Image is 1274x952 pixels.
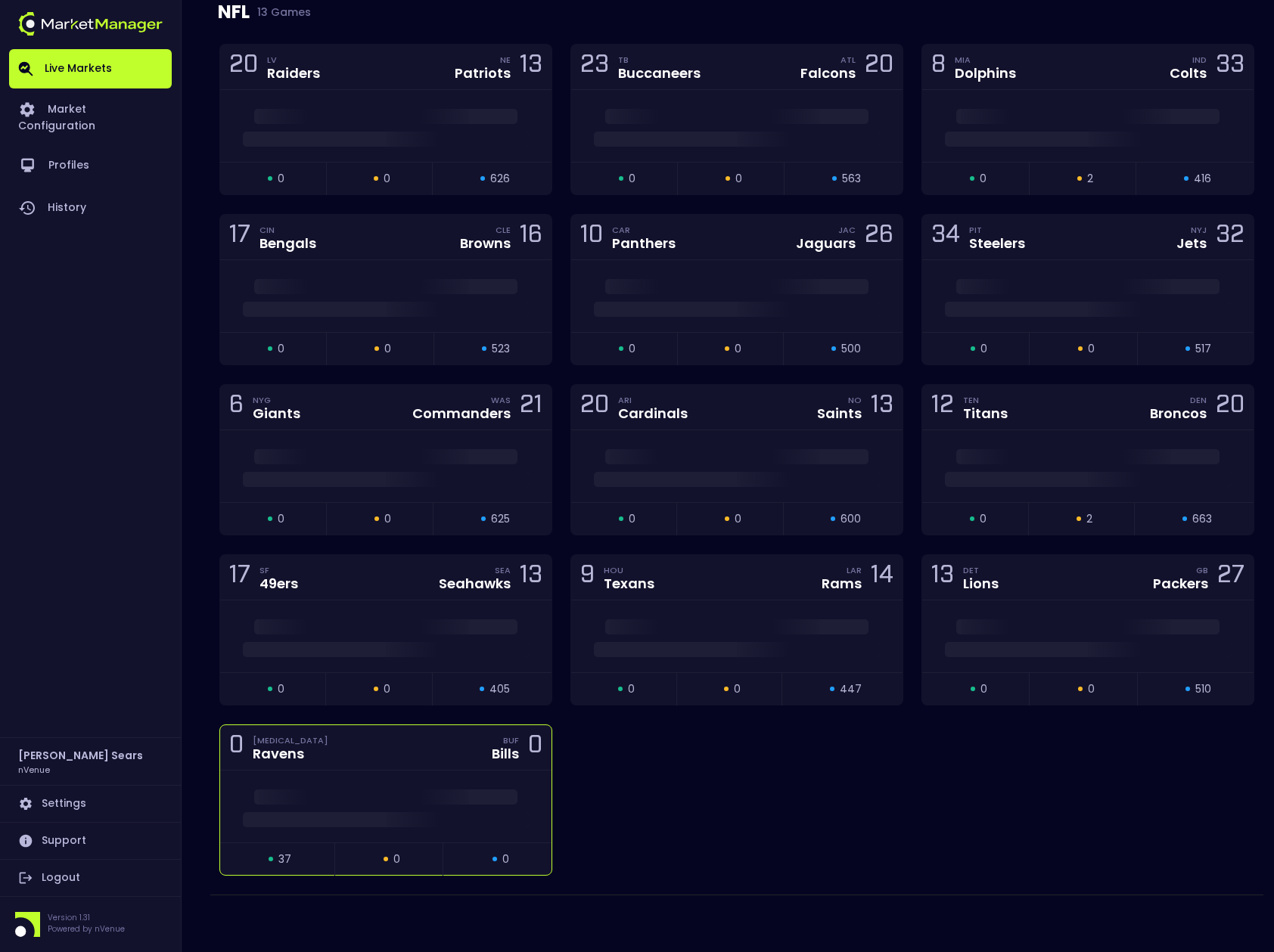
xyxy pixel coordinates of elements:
[491,511,510,527] span: 625
[931,393,954,421] div: 12
[502,851,509,867] span: 0
[491,394,511,406] div: WAS
[492,747,519,761] div: Bills
[278,851,291,867] span: 37
[931,53,946,81] div: 8
[229,393,244,421] div: 6
[503,734,519,746] div: BUF
[384,341,391,357] span: 0
[1153,577,1208,591] div: Packers
[1216,223,1244,251] div: 32
[629,511,635,527] span: 0
[1192,54,1207,66] div: IND
[9,786,172,822] a: Settings
[48,923,125,935] p: Powered by nVenue
[980,171,987,187] span: 0
[229,53,258,81] div: 20
[253,394,300,406] div: NYG
[963,407,1008,420] div: Titans
[9,860,172,896] a: Logout
[492,341,510,357] span: 523
[963,564,999,576] div: DET
[278,171,284,187] span: 0
[259,237,316,250] div: Bengals
[439,577,511,591] div: Seahawks
[618,407,688,420] div: Cardinals
[618,67,701,80] div: Buccaneers
[604,577,654,591] div: Texans
[800,67,856,80] div: Falcons
[1196,564,1208,576] div: GB
[1150,407,1207,420] div: Broncos
[18,747,143,764] h2: [PERSON_NAME] Sears
[520,563,542,591] div: 13
[460,237,511,250] div: Browns
[629,171,635,187] span: 0
[735,511,741,527] span: 0
[871,393,893,421] div: 13
[580,53,609,81] div: 23
[520,393,542,421] div: 21
[969,224,1025,236] div: PIT
[980,511,987,527] span: 0
[9,912,172,937] div: Version 1.31Powered by nVenue
[229,733,244,761] div: 0
[841,54,856,66] div: ATL
[1086,511,1092,527] span: 2
[267,54,320,66] div: LV
[628,681,635,697] span: 0
[580,223,603,251] div: 10
[1088,341,1095,357] span: 0
[847,564,862,576] div: LAR
[612,237,676,250] div: Panthers
[1195,681,1211,697] span: 510
[840,681,862,697] span: 447
[9,49,172,88] a: Live Markets
[384,511,391,527] span: 0
[817,407,862,420] div: Saints
[580,393,609,421] div: 20
[1217,563,1244,591] div: 27
[1088,681,1095,697] span: 0
[1195,341,1211,357] span: 517
[9,823,172,859] a: Support
[528,733,542,761] div: 0
[229,223,250,251] div: 17
[838,224,856,236] div: JAC
[980,341,987,357] span: 0
[822,577,862,591] div: Rams
[490,171,510,187] span: 626
[495,564,511,576] div: SEA
[278,681,284,697] span: 0
[278,341,284,357] span: 0
[969,237,1025,250] div: Steelers
[278,511,284,527] span: 0
[865,53,893,81] div: 20
[520,53,542,81] div: 13
[848,394,862,406] div: NO
[18,764,50,775] h3: nVenue
[250,6,311,18] span: 13 Games
[229,563,250,591] div: 17
[455,67,511,80] div: Patriots
[520,223,542,251] div: 16
[963,577,999,591] div: Lions
[267,67,320,80] div: Raiders
[629,341,635,357] span: 0
[9,88,172,144] a: Market Configuration
[500,54,511,66] div: NE
[618,54,701,66] div: TB
[48,912,125,923] p: Version 1.31
[412,407,511,420] div: Commanders
[1194,171,1211,187] span: 416
[841,341,861,357] span: 500
[955,67,1016,80] div: Dolphins
[1087,171,1093,187] span: 2
[496,224,511,236] div: CLE
[604,564,654,576] div: HOU
[259,577,298,591] div: 49ers
[1192,511,1212,527] span: 663
[18,12,163,36] img: logo
[489,681,510,697] span: 405
[963,394,1008,406] div: TEN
